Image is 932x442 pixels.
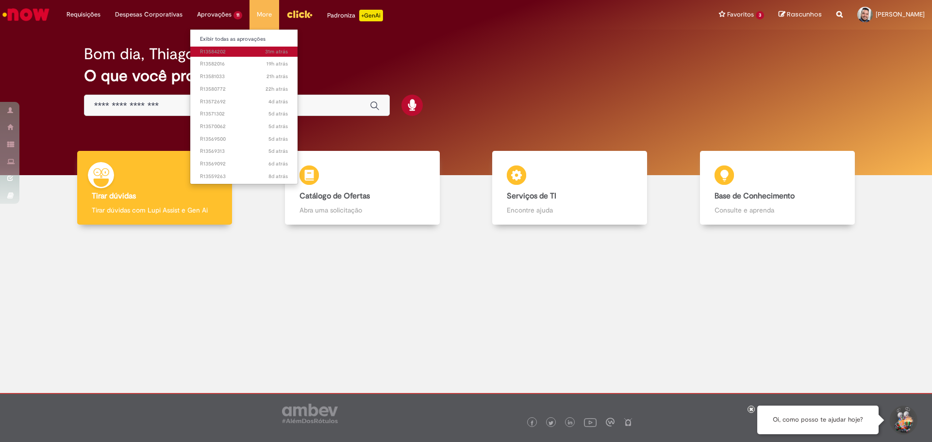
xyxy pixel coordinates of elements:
[115,10,183,19] span: Despesas Corporativas
[51,151,259,225] a: Tirar dúvidas Tirar dúvidas com Lupi Assist e Gen Ai
[268,98,288,105] span: 4d atrás
[190,59,298,69] a: Aberto R13582016 :
[507,191,556,201] b: Serviços de TI
[200,135,288,143] span: R13569500
[584,416,597,428] img: logo_footer_youtube.png
[787,10,822,19] span: Rascunhos
[268,135,288,143] time: 26/09/2025 09:50:02
[259,151,466,225] a: Catálogo de Ofertas Abra uma solicitação
[674,151,882,225] a: Base de Conhecimento Consulte e aprenda
[67,10,100,19] span: Requisições
[233,11,242,19] span: 11
[266,85,288,93] span: 22h atrás
[268,173,288,180] span: 8d atrás
[200,98,288,106] span: R13572692
[507,205,632,215] p: Encontre ajuda
[268,98,288,105] time: 27/09/2025 09:21:45
[190,159,298,169] a: Aberto R13569092 :
[266,85,288,93] time: 30/09/2025 11:11:01
[268,123,288,130] time: 26/09/2025 11:18:48
[200,48,288,56] span: R13584202
[549,421,553,426] img: logo_footer_twitter.png
[779,10,822,19] a: Rascunhos
[268,123,288,130] span: 5d atrás
[266,73,288,80] time: 30/09/2025 11:47:20
[190,109,298,119] a: Aberto R13571302 :
[92,205,217,215] p: Tirar dúvidas com Lupi Assist e Gen Ai
[268,160,288,167] time: 26/09/2025 08:16:23
[266,60,288,67] span: 19h atrás
[268,147,288,155] span: 5d atrás
[359,10,383,21] p: +GenAi
[606,418,615,426] img: logo_footer_workplace.png
[466,151,674,225] a: Serviços de TI Encontre ajuda
[84,46,195,63] h2: Bom dia, Thiago
[268,110,288,117] time: 26/09/2025 15:45:35
[200,147,288,155] span: R13569313
[190,34,298,45] a: Exibir todas as aprovações
[268,110,288,117] span: 5d atrás
[568,420,573,426] img: logo_footer_linkedin.png
[190,47,298,57] a: Aberto R13584202 :
[888,406,917,435] button: Iniciar Conversa de Suporte
[286,7,313,21] img: click_logo_yellow_360x200.png
[268,147,288,155] time: 26/09/2025 09:17:58
[200,73,288,81] span: R13581033
[265,48,288,55] time: 01/10/2025 08:45:10
[84,67,849,84] h2: O que você procura hoje?
[200,123,288,131] span: R13570062
[200,160,288,168] span: R13569092
[265,48,288,55] span: 31m atrás
[190,97,298,107] a: Aberto R13572692 :
[727,10,754,19] span: Favoritos
[257,10,272,19] span: More
[268,135,288,143] span: 5d atrás
[268,173,288,180] time: 23/09/2025 14:17:14
[190,84,298,95] a: Aberto R13580772 :
[200,110,288,118] span: R13571302
[200,60,288,68] span: R13582016
[190,121,298,132] a: Aberto R13570062 :
[876,10,925,18] span: [PERSON_NAME]
[715,191,795,201] b: Base de Conhecimento
[624,418,632,426] img: logo_footer_naosei.png
[266,60,288,67] time: 30/09/2025 14:44:02
[268,160,288,167] span: 6d atrás
[190,134,298,145] a: Aberto R13569500 :
[190,71,298,82] a: Aberto R13581033 :
[756,11,764,19] span: 3
[200,173,288,180] span: R13559263
[715,205,840,215] p: Consulte e aprenda
[282,404,338,423] img: logo_footer_ambev_rotulo_gray.png
[530,421,534,426] img: logo_footer_facebook.png
[266,73,288,80] span: 21h atrás
[190,29,298,184] ul: Aprovações
[190,171,298,182] a: Aberto R13559263 :
[757,406,879,434] div: Oi, como posso te ajudar hoje?
[190,146,298,157] a: Aberto R13569313 :
[92,191,136,201] b: Tirar dúvidas
[300,205,425,215] p: Abra uma solicitação
[1,5,51,24] img: ServiceNow
[197,10,232,19] span: Aprovações
[300,191,370,201] b: Catálogo de Ofertas
[327,10,383,21] div: Padroniza
[200,85,288,93] span: R13580772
